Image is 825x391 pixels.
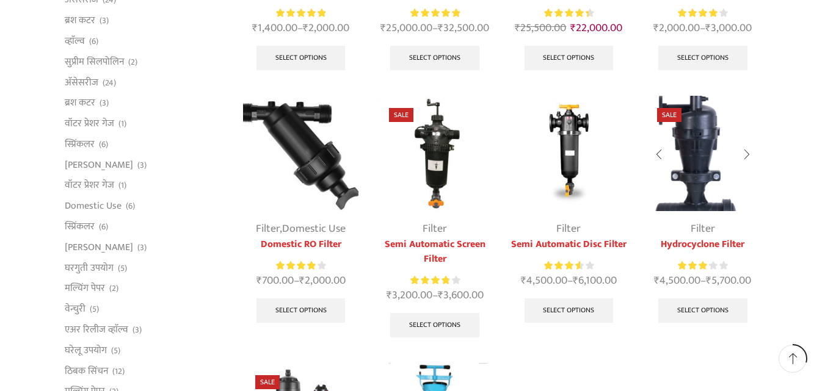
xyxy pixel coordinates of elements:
[65,31,85,52] a: व्हाॅल्व
[65,299,85,320] a: वेन्चुरी
[705,19,711,37] span: ₹
[706,271,711,290] span: ₹
[109,282,118,295] span: (2)
[705,19,752,37] bdi: 3,000.00
[423,220,447,238] a: Filter
[65,340,107,361] a: घरेलू उपयोग
[65,113,114,134] a: वॉटर प्रेशर गेज
[65,257,114,278] a: घरगुती उपयोग
[65,72,98,93] a: अ‍ॅसेसरीज
[137,159,147,171] span: (3)
[299,271,305,290] span: ₹
[377,237,492,267] a: Semi Automatic Screen Filter
[515,19,520,37] span: ₹
[303,19,308,37] span: ₹
[243,96,358,211] img: Y-Type-Filter
[118,118,126,130] span: (1)
[387,286,392,304] span: ₹
[706,271,751,290] bdi: 5,700.00
[570,19,576,37] span: ₹
[544,259,594,272] div: Rated 3.67 out of 5
[137,242,147,254] span: (3)
[103,77,116,89] span: (24)
[410,7,460,20] div: Rated 5.00 out of 5
[276,7,325,20] span: Rated out of 5
[65,361,108,381] a: ठिबक सिंचन
[438,286,484,304] bdi: 3,600.00
[89,35,98,48] span: (6)
[65,196,122,217] a: Domestic Use
[65,319,128,340] a: एअर रिलीज व्हाॅल्व
[645,20,760,37] span: –
[243,221,358,237] div: ,
[276,259,316,272] span: Rated out of 5
[256,46,346,70] a: Select options for “Heera Super Clean Filter”
[653,19,659,37] span: ₹
[678,7,718,20] span: Rated out of 5
[678,259,727,272] div: Rated 3.20 out of 5
[511,273,627,289] span: –
[118,262,127,274] span: (5)
[65,134,95,154] a: स्प्रिंकलर
[252,19,258,37] span: ₹
[256,220,280,238] a: Filter
[438,286,443,304] span: ₹
[377,287,492,304] span: –
[99,221,108,233] span: (6)
[303,19,349,37] bdi: 2,000.00
[100,15,109,27] span: (3)
[387,286,432,304] bdi: 3,200.00
[410,274,449,287] span: Rated out of 5
[377,96,492,211] img: Semi Automatic Screen Filter
[525,298,614,323] a: Select options for “Semi Automatic Disc Filter”
[377,20,492,37] span: –
[645,237,760,252] a: Hydrocyclone Filter
[90,303,99,315] span: (5)
[65,93,95,113] a: ब्रश कटर
[100,97,109,109] span: (3)
[658,46,747,70] a: Select options for “Plastic Screen Filter”
[126,200,135,212] span: (6)
[653,19,700,37] bdi: 2,000.00
[118,179,126,192] span: (1)
[511,237,627,252] a: Semi Automatic Disc Filter
[243,20,358,37] span: –
[678,259,710,272] span: Rated out of 5
[243,237,358,252] a: Domestic RO Filter
[133,324,142,336] span: (3)
[544,7,589,20] span: Rated out of 5
[128,56,137,68] span: (2)
[299,271,346,290] bdi: 2,000.00
[243,273,358,289] span: –
[645,96,760,211] img: Hydrocyclone Filter
[276,259,325,272] div: Rated 4.00 out of 5
[65,217,95,237] a: स्प्रिंकलर
[65,51,124,72] a: सुप्रीम सिलपोलिन
[256,271,262,290] span: ₹
[525,46,614,70] a: Select options for “Heera Sand Filter”
[65,10,95,31] a: ब्रश कटर
[678,7,727,20] div: Rated 4.00 out of 5
[256,298,346,323] a: Select options for “Domestic RO Filter”
[256,271,294,290] bdi: 700.00
[573,271,578,290] span: ₹
[276,7,325,20] div: Rated 5.00 out of 5
[390,313,479,337] a: Select options for “Semi Automatic Screen Filter”
[438,19,489,37] bdi: 32,500.00
[654,271,660,290] span: ₹
[544,259,580,272] span: Rated out of 5
[657,108,681,122] span: Sale
[380,19,432,37] bdi: 25,000.00
[410,7,460,20] span: Rated out of 5
[112,365,125,378] span: (12)
[65,237,133,257] a: [PERSON_NAME]
[658,298,747,323] a: Select options for “Hydrocyclone Filter”
[99,138,108,151] span: (6)
[438,19,443,37] span: ₹
[111,345,120,357] span: (5)
[570,19,622,37] bdi: 22,000.00
[390,46,479,70] a: Select options for “Heera Plastic Sand Filter”
[380,19,386,37] span: ₹
[65,175,114,196] a: वॉटर प्रेशर गेज
[645,273,760,289] span: –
